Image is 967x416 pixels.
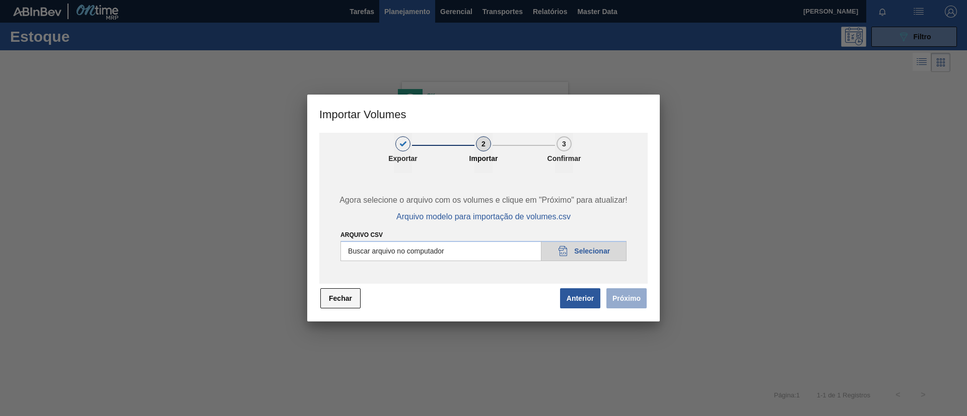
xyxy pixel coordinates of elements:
[560,288,600,308] button: Anterior
[396,212,571,221] span: Arquivo modelo para importação de volumes.csv
[307,95,660,133] h3: Importar Volumes
[394,133,412,173] button: 1Exportar
[395,136,410,151] div: 1
[539,154,589,162] p: Confirmar
[476,136,491,151] div: 2
[320,288,361,308] button: Fechar
[557,136,572,151] div: 3
[555,133,573,173] button: 3Confirmar
[378,154,428,162] p: Exportar
[474,133,493,173] button: 2Importar
[331,196,636,205] span: Agora selecione o arquivo com os volumes e clique em "Próximo" para atualizar!
[340,231,383,238] label: Arquivo csv
[458,154,509,162] p: Importar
